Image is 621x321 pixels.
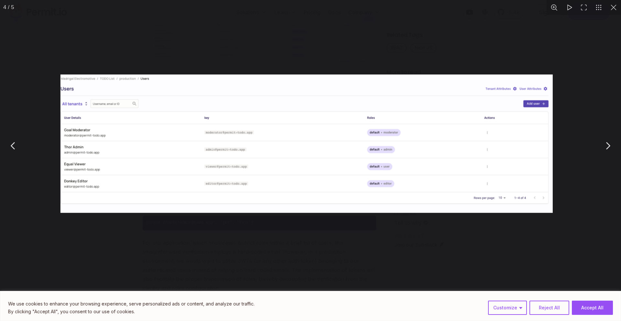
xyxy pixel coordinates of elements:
button: Accept All [572,301,613,315]
p: We use cookies to enhance your browsing experience, serve personalized ads or content, and analyz... [8,300,255,308]
img: Image 4 of 5 [60,74,553,213]
p: By clicking "Accept All", you consent to our use of cookies. [8,308,255,316]
button: Next [600,138,616,154]
button: Customize [488,301,527,315]
button: Previous [5,138,21,154]
button: Reject All [529,301,569,315]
